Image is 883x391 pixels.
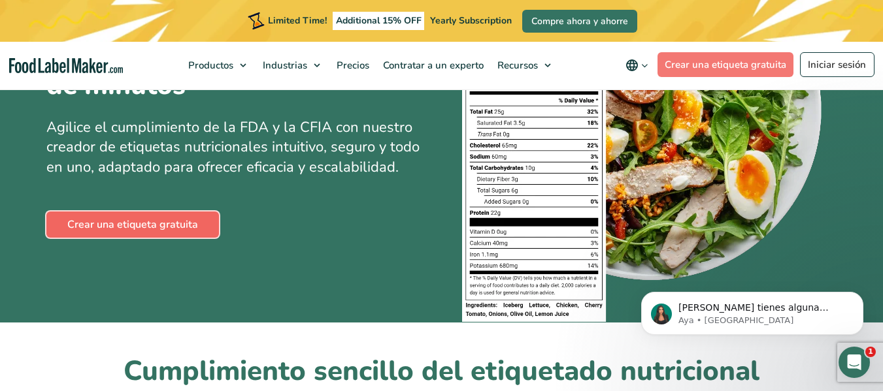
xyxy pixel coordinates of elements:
[330,42,373,89] a: Precios
[430,14,512,27] span: Yearly Subscription
[184,59,235,72] span: Productos
[493,59,539,72] span: Recursos
[259,59,308,72] span: Industrias
[182,42,253,89] a: Productos
[46,117,420,178] span: Agilice el cumplimiento de la FDA y la CFIA con nuestro creador de etiquetas nutricionales intuit...
[658,52,794,77] a: Crear una etiqueta gratuita
[622,264,883,356] iframe: Intercom notifications mensaje
[46,211,219,238] a: Crear una etiqueta gratuita
[491,42,558,89] a: Recursos
[379,59,485,72] span: Contratar a un experto
[800,52,875,77] a: Iniciar sesión
[333,59,371,72] span: Precios
[268,14,327,27] span: Limited Time!
[865,347,876,357] span: 1
[839,347,870,378] iframe: Intercom live chat
[376,42,488,89] a: Contratar a un experto
[46,354,837,390] h2: Cumplimiento sencillo del etiquetado nutricional
[256,42,327,89] a: Industrias
[333,12,425,30] span: Additional 15% OFF
[522,10,637,33] a: Compre ahora y ahorre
